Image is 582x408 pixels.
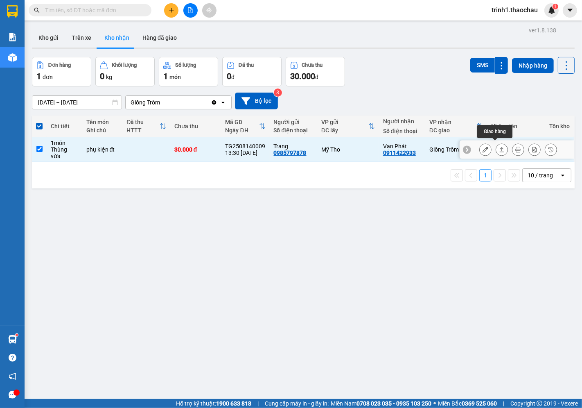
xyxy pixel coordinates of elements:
span: 0837515669 [63,27,100,35]
span: Hỗ trợ kỹ thuật: [176,399,251,408]
div: VP nhận [429,119,476,125]
span: search [34,7,40,13]
input: Selected Giồng Trôm. [161,98,162,107]
span: 1 - Gói nhỏ (CCCD) [3,57,57,65]
div: ĐC lấy [321,127,368,134]
div: ver 1.8.138 [529,26,556,35]
button: file-add [183,3,198,18]
div: Vạn Phát [383,143,421,150]
div: Đã thu [126,119,159,125]
div: Số lượng [175,62,196,68]
span: Miền Bắc [438,399,497,408]
div: VP gửi [321,119,368,125]
button: Kho nhận [98,28,136,48]
span: caret-down [566,7,574,14]
div: 0985797878 [274,150,307,156]
button: 1 [479,169,492,181]
span: aim [206,7,212,13]
sup: 1 [16,334,18,336]
span: plus [169,7,174,13]
div: TG2508140009 [226,143,266,150]
sup: 1 [553,4,558,9]
img: warehouse-icon [8,335,17,344]
td: CR: [3,41,63,52]
span: 1 [163,71,168,81]
button: Khối lượng0kg [95,57,155,86]
div: Người nhận [383,118,421,125]
span: Miền Nam [331,399,431,408]
span: Giồng Trôm [23,9,57,17]
div: Khối lượng [112,62,137,68]
div: Chưa thu [174,123,217,129]
p: Gửi từ: [3,9,62,17]
img: icon-new-feature [548,7,555,14]
button: Đơn hàng1đơn [32,57,91,86]
button: aim [202,3,217,18]
button: plus [164,3,178,18]
span: 30.000 [290,71,315,81]
div: Mỹ Tho [321,146,375,153]
button: Trên xe [65,28,98,48]
th: Toggle SortBy [425,116,487,137]
div: Ghi chú [86,127,119,134]
span: 1 [36,71,41,81]
div: Giao hàng [477,125,512,138]
span: copyright [537,401,542,406]
td: CC: [63,41,122,52]
span: 0919515669 [3,27,40,35]
span: | [257,399,259,408]
div: Trang [274,143,313,150]
div: Giồng Trôm [429,146,483,153]
div: HTTT [126,127,159,134]
div: Đơn hàng [48,62,71,68]
p: Nhận: [63,9,122,17]
svg: open [559,172,566,179]
span: Cung cấp máy in - giấy in: [265,399,329,408]
button: Số lượng1món [159,57,218,86]
div: Giồng Trôm [131,98,160,107]
button: Chưa thu30.000đ [286,57,345,86]
th: Toggle SortBy [221,116,270,137]
div: ĐC giao [429,127,476,134]
div: 13:30 [DATE] [226,150,266,156]
span: SL: [108,57,117,65]
span: món [169,74,181,80]
span: question-circle [9,354,16,362]
div: 0911422933 [383,150,416,156]
span: message [9,391,16,399]
div: Giao hàng [496,143,508,156]
span: đ [231,74,235,80]
span: kg [106,74,112,80]
strong: 0708 023 035 - 0935 103 250 [356,400,431,407]
img: warehouse-icon [8,53,17,62]
div: Tên món [86,119,119,125]
button: Bộ lọc [235,93,278,109]
span: notification [9,372,16,380]
button: SMS [470,58,495,73]
svg: open [220,99,226,106]
div: Ngày ĐH [226,127,259,134]
span: 0 [227,71,231,81]
strong: 0369 525 060 [462,400,497,407]
button: Hàng đã giao [136,28,183,48]
div: phụ kiện đt [86,146,119,153]
div: 10 / trang [528,171,553,179]
span: 0 [100,71,104,81]
span: đơn [43,74,53,80]
span: 1 [117,56,122,65]
th: Toggle SortBy [317,116,379,137]
span: file-add [187,7,193,13]
button: Nhập hàng [512,58,554,73]
div: Chưa thu [302,62,323,68]
span: Hân [63,18,75,26]
span: ⚪️ [433,402,436,405]
div: Tồn kho [549,123,570,129]
div: Thùng vừa [51,146,78,159]
svg: Clear value [211,99,217,106]
span: Quận 5 [81,9,102,17]
button: Đã thu0đ [222,57,282,86]
div: Người gửi [274,119,313,125]
span: 20.000 [13,43,33,51]
input: Select a date range. [32,96,122,109]
span: 1 [554,4,557,9]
